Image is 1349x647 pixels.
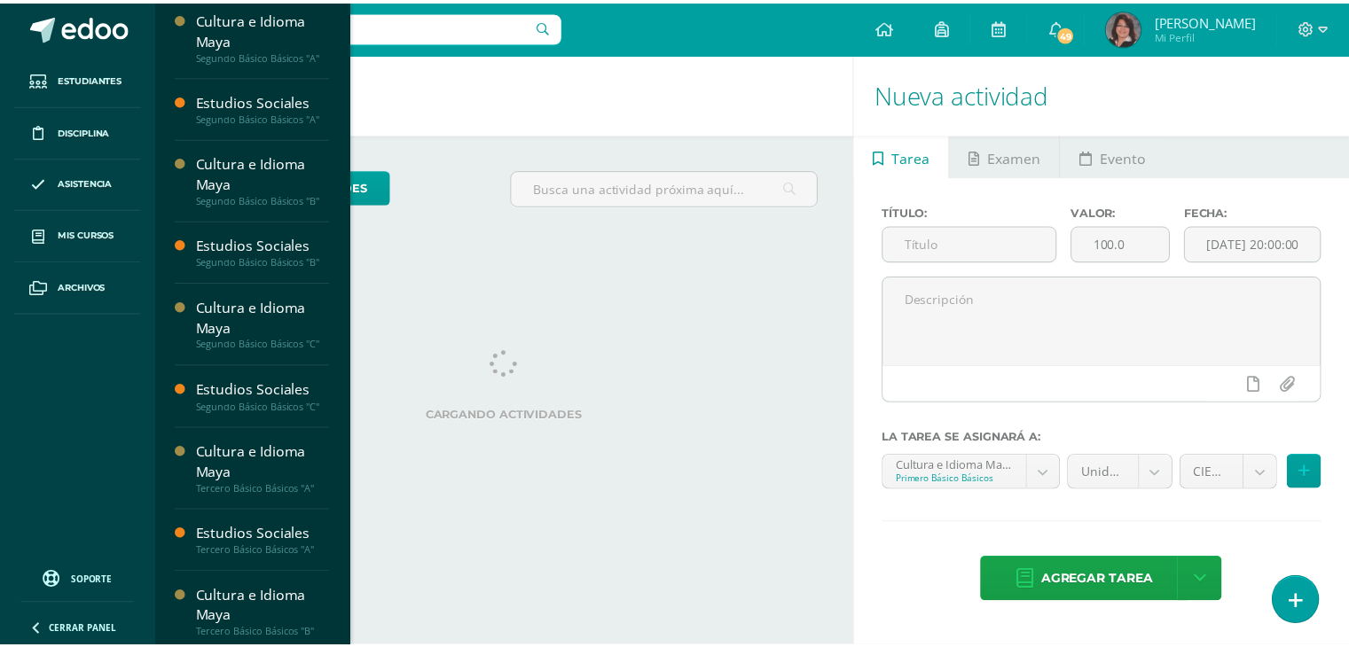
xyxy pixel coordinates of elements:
a: Disciplina [14,105,142,158]
span: Mis cursos [59,228,115,242]
div: Cultura e Idioma Maya [198,442,333,483]
label: La tarea se asignará a: [890,431,1334,444]
div: Segundo Básico Básicos "B" [198,255,333,268]
div: Segundo Básico Básicos "C" [198,401,333,413]
span: [PERSON_NAME] [1165,11,1267,28]
div: Tercero Básico Básicos "A" [198,483,333,495]
span: Estudiantes [59,72,123,86]
h1: Nueva actividad [883,53,1341,134]
input: Título [891,226,1066,261]
label: Título: [890,205,1067,218]
input: Puntos máximos [1082,226,1180,261]
div: Segundo Básico Básicos "B" [198,193,333,206]
input: Fecha de entrega [1196,226,1333,261]
span: Disciplina [59,124,111,138]
a: Estudios SocialesSegundo Básico Básicos "B" [198,235,333,268]
div: Estudios Sociales [198,379,333,400]
div: Segundo Básico Básicos "A" [198,49,333,61]
span: CIENCIAS SOCIALES (50.0%) [1205,456,1242,489]
div: Cultura e Idioma Maya [198,297,333,338]
a: Estudios SocialesTercero Básico Básicos "A" [198,525,333,557]
a: Cultura e Idioma MayaSegundo Básico Básicos "B" [198,152,333,206]
div: Estudios Sociales [198,525,333,545]
input: Busca una actividad próxima aquí... [516,170,824,205]
a: Asistencia [14,158,142,210]
a: Cultura e Idioma Maya 'A'Primero Básico Básicos [891,456,1071,489]
a: Cultura e Idioma MayaSegundo Básico Básicos "C" [198,297,333,350]
label: Valor: [1081,205,1181,218]
a: Mis cursos [14,209,142,261]
span: Tarea [900,136,938,178]
a: Archivos [14,261,142,314]
div: Tercero Básico Básicos "B" [198,628,333,640]
div: Cultura e Idioma Maya 'A' [905,456,1024,472]
a: Estudiantes [14,53,142,105]
div: Primero Básico Básicos [905,472,1024,485]
div: Segundo Básico Básicos "C" [198,338,333,350]
div: Tercero Básico Básicos "A" [198,545,333,557]
a: Estudios SocialesSegundo Básico Básicos "C" [198,379,333,412]
span: Soporte [72,574,114,587]
div: Segundo Básico Básicos "A" [198,111,333,123]
a: CIENCIAS SOCIALES (50.0%) [1192,456,1289,489]
div: Cultura e Idioma Maya [198,8,333,49]
div: Estudios Sociales [198,235,333,255]
span: Mi Perfil [1165,27,1267,42]
div: Cultura e Idioma Maya [198,152,333,193]
img: a4bb9d359e5d5e4554d6bc0912f995f6.png [1117,9,1152,44]
span: Evento [1111,136,1157,178]
span: Agregar tarea [1051,558,1164,602]
a: Evento [1071,134,1176,176]
label: Cargando actividades [192,409,826,422]
span: Cerrar panel [50,624,117,636]
a: Cultura e Idioma MayaSegundo Básico Básicos "A" [198,8,333,61]
div: Estudios Sociales [198,90,333,111]
span: Asistencia [59,175,114,190]
a: Cultura e Idioma MayaTercero Básico Básicos "A" [198,442,333,495]
a: Unidad 4 [1078,456,1182,489]
input: Busca un usuario... [168,12,567,42]
span: Unidad 4 [1092,456,1135,489]
label: Fecha: [1196,205,1334,218]
a: Cultura e Idioma MayaTercero Básico Básicos "B" [198,587,333,640]
span: Archivos [59,280,106,294]
span: 49 [1066,23,1086,43]
a: Soporte [21,567,135,591]
a: Examen [959,134,1070,176]
a: Estudios SocialesSegundo Básico Básicos "A" [198,90,333,123]
span: Examen [997,136,1050,178]
a: Tarea [862,134,958,176]
h1: Actividades [177,53,840,134]
div: Cultura e Idioma Maya [198,587,333,628]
